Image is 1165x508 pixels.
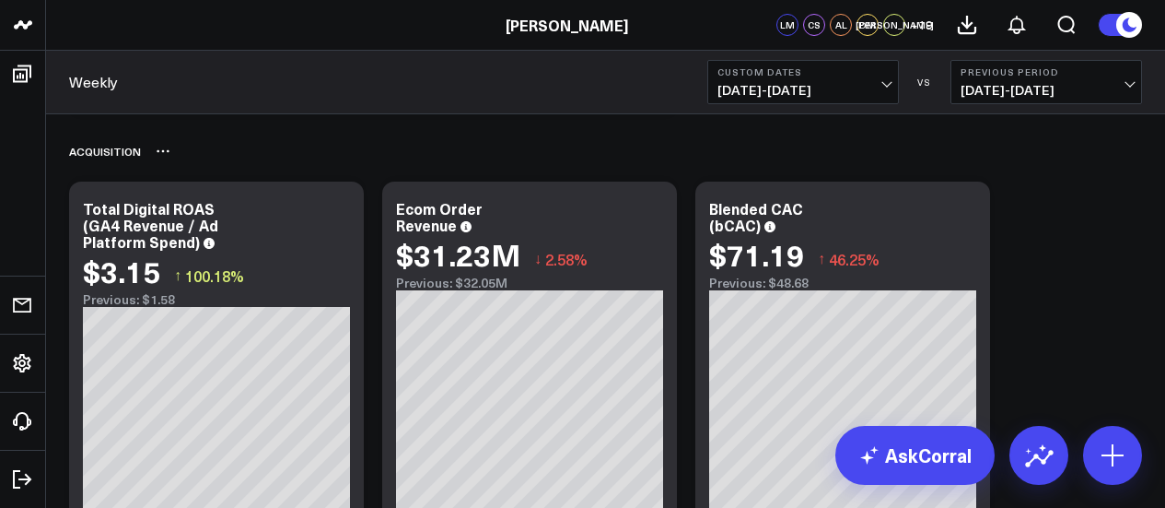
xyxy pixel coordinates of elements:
a: Weekly [69,72,118,92]
div: $31.23M [396,238,520,271]
button: Previous Period[DATE]-[DATE] [950,60,1142,104]
div: [PERSON_NAME] [883,14,905,36]
div: CS [803,14,825,36]
button: +19 [910,14,933,36]
div: $3.15 [83,254,160,288]
div: VS [908,77,941,88]
div: LM [776,14,798,36]
span: 46.25% [829,249,880,269]
span: [DATE] - [DATE] [961,83,1132,98]
div: Acquisition [69,130,141,172]
b: Custom Dates [717,66,889,77]
div: Previous: $48.68 [709,276,976,290]
button: Custom Dates[DATE]-[DATE] [707,60,899,104]
div: Previous: $1.58 [83,292,350,307]
a: [PERSON_NAME] [506,15,628,35]
span: 100.18% [185,266,244,286]
div: Previous: $32.05M [396,276,663,290]
div: Blended CAC (bCAC) [709,198,803,235]
div: Total Digital ROAS (GA4 Revenue / Ad Platform Spend) [83,198,218,252]
span: ↓ [534,247,542,271]
div: Ecom Order Revenue [396,198,483,235]
span: + 19 [910,18,933,31]
a: AskCorral [835,426,995,485]
span: ↑ [174,264,181,288]
div: $71.19 [709,238,804,271]
div: DM [856,14,879,36]
b: Previous Period [961,66,1132,77]
div: AL [830,14,852,36]
span: [DATE] - [DATE] [717,83,889,98]
span: ↑ [818,247,825,271]
span: 2.58% [545,249,588,269]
